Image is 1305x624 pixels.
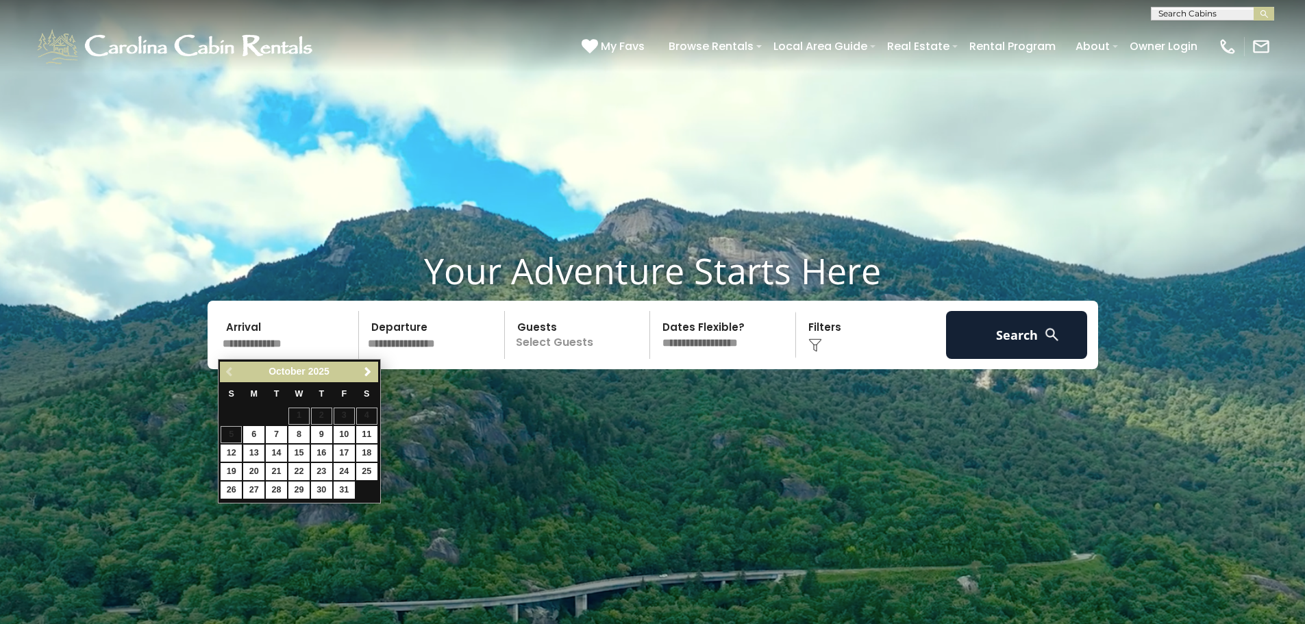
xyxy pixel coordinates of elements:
[880,34,956,58] a: Real Estate
[288,445,310,462] a: 15
[362,366,373,377] span: Next
[266,426,287,443] a: 7
[962,34,1062,58] a: Rental Program
[311,445,332,462] a: 16
[334,426,355,443] a: 10
[334,445,355,462] a: 17
[269,366,306,377] span: October
[341,389,347,399] span: Friday
[250,389,258,399] span: Monday
[1069,34,1117,58] a: About
[243,463,264,480] a: 20
[288,463,310,480] a: 22
[356,426,377,443] a: 11
[221,482,242,499] a: 26
[360,364,377,381] a: Next
[10,249,1295,292] h1: Your Adventure Starts Here
[808,338,822,352] img: filter--v1.png
[295,389,303,399] span: Wednesday
[266,445,287,462] a: 14
[601,38,645,55] span: My Favs
[334,463,355,480] a: 24
[243,445,264,462] a: 13
[288,482,310,499] a: 29
[1043,326,1060,343] img: search-regular-white.png
[221,463,242,480] a: 19
[221,445,242,462] a: 12
[356,463,377,480] a: 25
[229,389,234,399] span: Sunday
[364,389,369,399] span: Saturday
[1252,37,1271,56] img: mail-regular-white.png
[582,38,648,55] a: My Favs
[34,26,319,67] img: White-1-1-2.png
[311,426,332,443] a: 9
[1218,37,1237,56] img: phone-regular-white.png
[767,34,874,58] a: Local Area Guide
[1123,34,1204,58] a: Owner Login
[308,366,330,377] span: 2025
[946,311,1088,359] button: Search
[288,426,310,443] a: 8
[662,34,760,58] a: Browse Rentals
[266,463,287,480] a: 21
[266,482,287,499] a: 28
[311,463,332,480] a: 23
[319,389,325,399] span: Thursday
[274,389,279,399] span: Tuesday
[509,311,650,359] p: Select Guests
[311,482,332,499] a: 30
[356,445,377,462] a: 18
[243,426,264,443] a: 6
[243,482,264,499] a: 27
[334,482,355,499] a: 31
